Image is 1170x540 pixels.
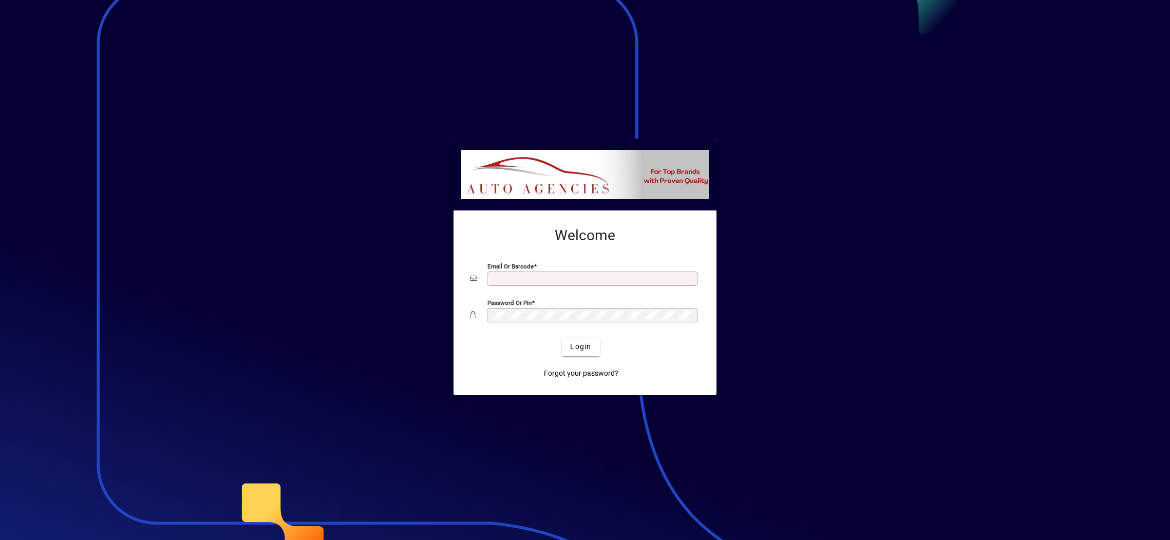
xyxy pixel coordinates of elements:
mat-label: Email or Barcode [487,262,534,269]
mat-label: Password or Pin [487,299,532,306]
h2: Welcome [470,227,700,244]
button: Login [562,338,599,356]
span: Forgot your password? [544,368,618,379]
span: Login [570,341,591,352]
a: Forgot your password? [540,364,622,383]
